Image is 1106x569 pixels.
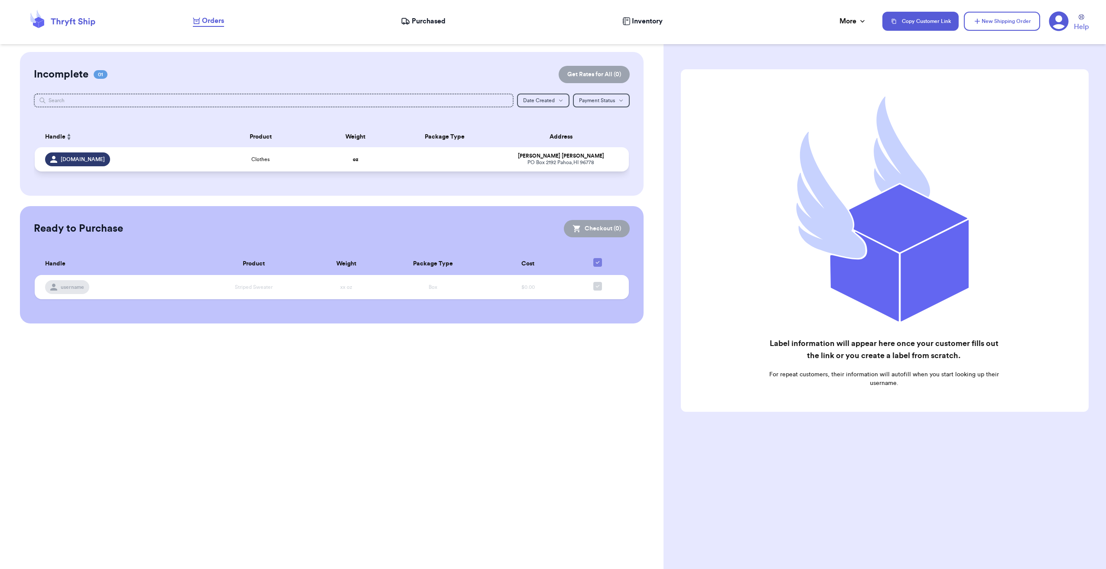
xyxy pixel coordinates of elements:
h2: Incomplete [34,68,88,81]
span: Purchased [412,16,446,26]
span: Help [1074,22,1089,32]
th: Address [498,126,629,147]
button: Payment Status [573,94,630,107]
button: Copy Customer Link [882,12,959,31]
th: Cost [485,253,571,275]
span: $0.00 [521,284,535,290]
input: Search [34,94,514,107]
p: For repeat customers, their information will autofill when you start looking up their username. [766,370,1002,388]
div: [PERSON_NAME] [PERSON_NAME] [504,153,619,159]
th: Product [196,253,312,275]
th: Package Type [391,126,498,147]
span: Orders [202,16,224,26]
span: username [61,284,84,291]
strong: oz [353,157,358,162]
span: Box [429,284,437,290]
button: Get Rates for All (0) [559,66,630,83]
a: Orders [193,16,224,27]
a: Inventory [622,16,663,26]
div: More [839,16,867,26]
button: Checkout (0) [564,220,630,237]
button: Sort ascending [65,132,72,142]
th: Package Type [381,253,485,275]
th: Weight [312,253,381,275]
span: Date Created [523,98,555,103]
span: xx oz [340,284,352,290]
a: Purchased [401,16,446,26]
span: Inventory [632,16,663,26]
span: Clothes [251,156,270,163]
th: Weight [320,126,391,147]
span: Payment Status [579,98,615,103]
span: Striped Sweater [235,284,273,290]
button: Date Created [517,94,569,107]
span: Handle [45,133,65,142]
th: Product [201,126,320,147]
div: PO Box 2192 Pahoa , HI 96778 [504,159,619,166]
h2: Label information will appear here once your customer fills out the link or you create a label fr... [766,337,1002,362]
button: New Shipping Order [964,12,1040,31]
span: [DOMAIN_NAME] [61,156,105,163]
span: 01 [94,70,107,79]
a: Help [1074,14,1089,32]
h2: Ready to Purchase [34,222,123,236]
span: Handle [45,259,65,268]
